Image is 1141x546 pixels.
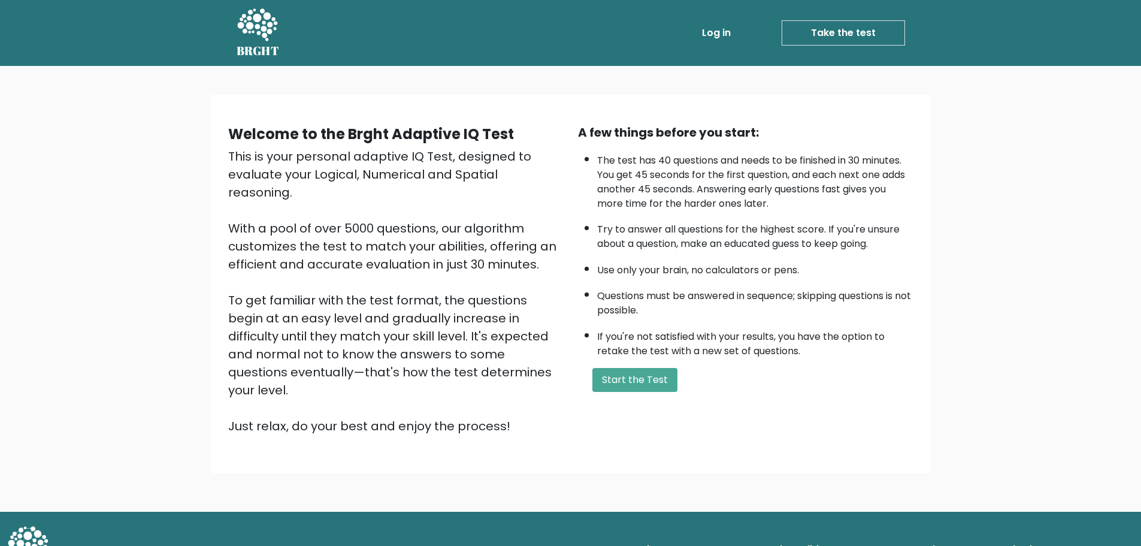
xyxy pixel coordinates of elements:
[228,124,514,144] b: Welcome to the Brght Adaptive IQ Test
[592,368,677,392] button: Start the Test
[237,44,280,58] h5: BRGHT
[697,21,736,45] a: Log in
[597,324,913,358] li: If you're not satisfied with your results, you have the option to retake the test with a new set ...
[597,216,913,251] li: Try to answer all questions for the highest score. If you're unsure about a question, make an edu...
[597,147,913,211] li: The test has 40 questions and needs to be finished in 30 minutes. You get 45 seconds for the firs...
[228,147,564,435] div: This is your personal adaptive IQ Test, designed to evaluate your Logical, Numerical and Spatial ...
[597,257,913,277] li: Use only your brain, no calculators or pens.
[782,20,905,46] a: Take the test
[578,123,913,141] div: A few things before you start:
[597,283,913,318] li: Questions must be answered in sequence; skipping questions is not possible.
[237,5,280,61] a: BRGHT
